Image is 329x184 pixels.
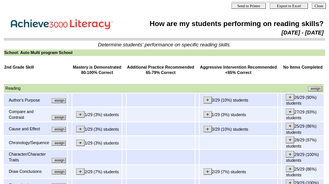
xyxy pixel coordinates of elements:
td: Cause and Effect [8,126,49,132]
td: Determine students' performance on specific reading skills. [4,42,325,48]
input: Send to Printer [231,3,266,9]
td: 1/29 (3%) students [72,122,122,135]
input: + [204,168,212,175]
td: Compare and Contrast [8,108,49,120]
td: Reading [5,85,163,92]
td: How are my students performing on reading skills? [132,19,324,28]
td: 28/29 (97%) students [282,136,324,149]
input: Assign additional materials that assess this skill. [52,98,66,103]
td: School: Auto Multi program School [4,49,325,56]
img: Achieve3000 Reports Logo [5,15,120,31]
td: 1/29 (3%) students [200,107,277,122]
td: 2nd Grade Skill [4,64,67,76]
input: + [76,168,85,175]
td: Chronology/Sequence [8,140,49,146]
input: + [286,166,294,172]
input: + [204,126,212,132]
input: Assign additional materials that assess this skill. [52,141,66,146]
input: Assign additional materials that assess this skill. [52,127,66,132]
td: Mastery is Demonstrated 80-100% Correct [72,64,122,76]
input: Close [312,3,326,9]
td: Character/Character Traits [8,151,49,163]
input: + [76,140,85,146]
td: 3/29 (10%) students [200,94,277,107]
td: 1/29 (3%) students [72,136,122,149]
td: 29/29 (100%) students [282,150,324,164]
input: + [286,151,294,158]
input: + [204,97,212,103]
img: spacer.gif [4,77,5,83]
input: Assign additional materials that assess this skill. [52,115,66,120]
td: Aggressive Intervention Recommended <65% Correct [200,64,277,76]
input: + [204,111,212,118]
input: + [76,111,85,118]
td: 27/29 (93%) students [282,107,324,122]
input: + [286,136,294,143]
td: 2/29 (7%) students [72,165,122,178]
input: Assign additional materials that assess this skill. [52,169,66,174]
input: Assign additional materials that assess this skill. [308,86,322,91]
td: Draw Conclusions [8,168,47,175]
td: 26/29 (90%) students [282,94,324,107]
td: 2/29 (7%) students [200,165,277,178]
td: 1/29 (3%) students [72,107,122,122]
input: + [286,123,294,129]
input: + [76,126,85,132]
input: Export to Excel [270,3,308,9]
td: [DATE] - [DATE] [132,29,324,36]
td: No Items Completed [282,64,324,76]
input: + [286,108,294,115]
td: 3/29 (10%) students [200,122,277,135]
td: 25/29 (86%) students [282,122,324,135]
td: 25/29 (86%) students [282,165,324,178]
input: Assign additional materials that assess this skill. [52,158,66,163]
td: Additional Practice Recommended 65-79% Correct [127,64,195,76]
td: Author's Purpose [8,97,49,103]
input: + [286,94,294,100]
